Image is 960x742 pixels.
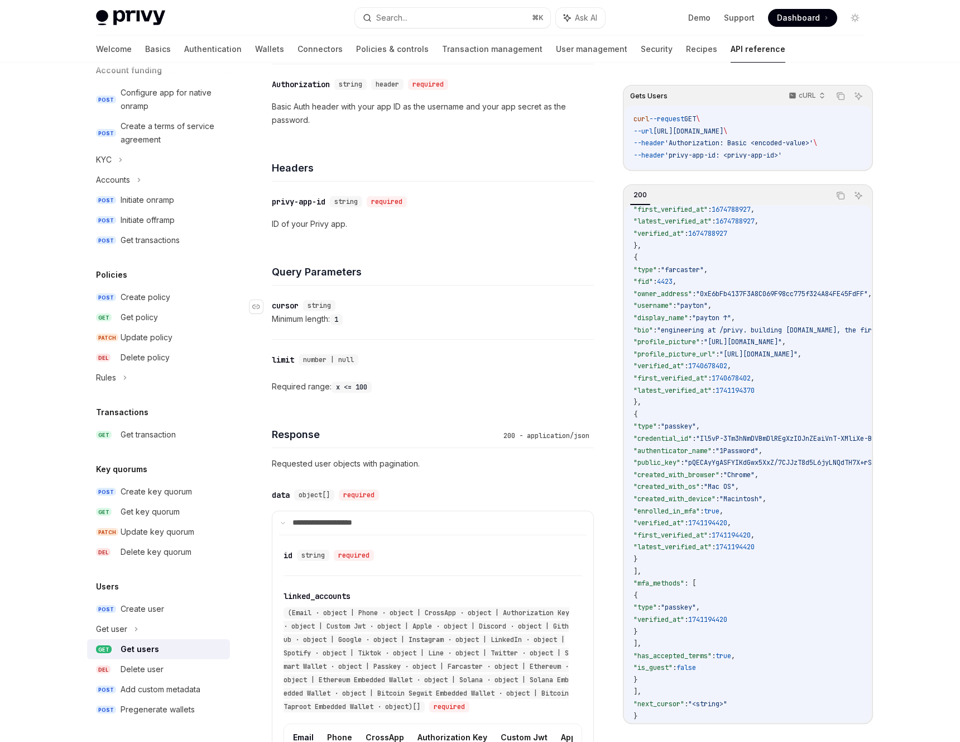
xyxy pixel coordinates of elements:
[692,313,731,322] span: "payton ↑"
[255,36,284,63] a: Wallets
[87,425,230,445] a: GETGet transaction
[272,79,330,90] div: Authorization
[96,431,112,439] span: GET
[633,446,712,455] span: "authenticator_name"
[731,651,735,660] span: ,
[284,550,292,561] div: id
[676,663,696,672] span: false
[719,470,723,479] span: :
[712,217,716,226] span: :
[716,494,719,503] span: :
[121,331,172,344] div: Update policy
[633,639,641,648] span: ],
[673,301,676,310] span: :
[272,160,594,175] h4: Headers
[755,470,759,479] span: ,
[308,301,331,310] span: string
[145,36,171,63] a: Basics
[716,651,731,660] span: true
[442,36,543,63] a: Transaction management
[633,579,684,588] span: "mfa_methods"
[121,351,170,364] div: Delete policy
[633,651,712,660] span: "has_accepted_terms"
[633,337,700,346] span: "profile_picture"
[633,494,716,503] span: "created_with_device"
[184,36,242,63] a: Authentication
[688,519,727,527] span: 1741194420
[96,293,116,302] span: POST
[87,700,230,720] a: POSTPregenerate wallets
[633,687,641,696] span: ],
[688,700,727,708] span: "<string>"
[87,83,230,116] a: POSTConfigure app for native onramp
[87,307,230,327] a: GETGet policy
[661,603,696,612] span: "passkey"
[121,703,195,716] div: Pregenerate wallets
[686,36,717,63] a: Recipes
[846,9,864,27] button: Toggle dark mode
[759,446,762,455] span: ,
[356,36,429,63] a: Policies & controls
[301,551,325,560] span: string
[96,10,165,26] img: light logo
[96,236,116,245] span: POST
[684,700,688,708] span: :
[633,139,665,148] span: --header
[96,622,127,636] div: Get user
[87,230,230,250] a: POSTGet transactions
[633,326,653,335] span: "bio"
[723,470,755,479] span: "Chrome"
[87,210,230,230] a: POSTInitiate offramp
[272,300,299,311] div: cursor
[272,354,294,365] div: limit
[661,422,696,431] span: "passkey"
[330,314,343,325] code: 1
[96,406,148,419] h5: Transactions
[665,151,782,160] span: 'privy-app-id: <privy-app-id>'
[799,91,816,100] p: cURL
[782,337,786,346] span: ,
[121,234,180,247] div: Get transactions
[661,265,704,274] span: "farcaster"
[87,287,230,307] a: POSTCreate policy
[633,676,637,684] span: }
[633,350,716,359] span: "profile_picture_url"
[633,313,688,322] span: "display_name"
[272,489,290,501] div: data
[633,519,684,527] span: "verified_at"
[768,9,837,27] a: Dashboard
[633,151,665,160] span: --header
[96,463,147,476] h5: Key quorums
[684,519,688,527] span: :
[684,362,688,370] span: :
[96,129,116,137] span: POST
[868,289,872,298] span: ,
[272,196,325,207] div: privy-app-id
[653,326,657,335] span: :
[833,188,848,203] button: Copy the contents from the code block
[87,348,230,368] a: DELDelete policy
[96,153,112,167] div: KYC
[696,422,700,431] span: ,
[657,422,661,431] span: :
[87,599,230,619] a: POSTCreate user
[121,86,223,113] div: Configure app for native onramp
[339,489,379,501] div: required
[408,79,448,90] div: required
[688,362,727,370] span: 1740678402
[716,446,759,455] span: "1Password"
[121,291,170,304] div: Create policy
[633,603,657,612] span: "type"
[633,663,673,672] span: "is_guest"
[633,127,653,136] span: --url
[633,422,657,431] span: "type"
[633,712,637,721] span: }
[272,264,594,279] h4: Query Parameters
[696,115,700,123] span: \
[684,229,688,238] span: :
[633,507,700,516] span: "enrolled_in_mfa"
[704,507,719,516] span: true
[121,663,164,676] div: Delete user
[121,120,223,146] div: Create a terms of service agreement
[272,457,594,470] p: Requested user objects with pagination.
